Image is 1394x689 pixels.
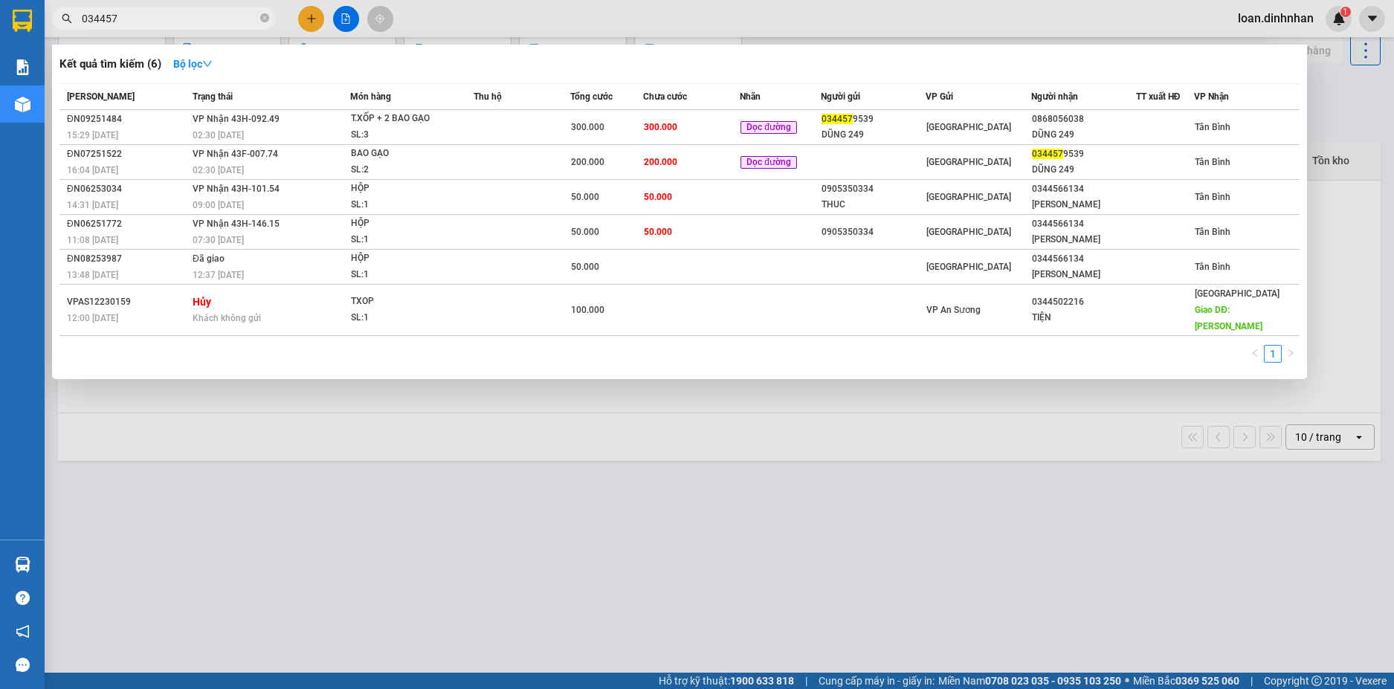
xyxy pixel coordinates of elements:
span: 50.000 [571,262,599,272]
span: question-circle [16,591,30,605]
div: 0344566134 [1032,251,1135,267]
span: 02:30 [DATE] [193,165,244,175]
span: VP An Sương [926,305,981,315]
div: SL: 2 [351,162,462,178]
span: 07:30 [DATE] [193,235,244,245]
a: 1 [1265,346,1281,362]
span: close-circle [260,13,269,22]
li: 1 [1264,345,1282,363]
span: search [62,13,72,24]
div: SL: 1 [351,310,462,326]
div: SL: 1 [351,267,462,283]
span: 100.000 [571,305,604,315]
div: TIỆN [1032,310,1135,326]
div: 0344566134 [1032,181,1135,197]
span: [GEOGRAPHIC_DATA] [926,157,1011,167]
span: [GEOGRAPHIC_DATA] [926,227,1011,237]
div: 0905350334 [822,224,925,240]
span: Tân Bình [1195,192,1230,202]
span: 12:37 [DATE] [193,270,244,280]
span: 02:30 [DATE] [193,130,244,140]
span: 13:48 [DATE] [67,270,118,280]
button: right [1282,345,1300,363]
img: logo-vxr [13,10,32,32]
div: 9539 [822,111,925,127]
span: [GEOGRAPHIC_DATA] [926,262,1011,272]
img: warehouse-icon [15,557,30,572]
span: right [1286,349,1295,358]
div: 0344502216 [1032,294,1135,310]
span: Người nhận [1031,91,1078,102]
span: Tổng cước [570,91,613,102]
div: ĐN06251772 [67,216,188,232]
span: 200.000 [571,157,604,167]
span: message [16,658,30,672]
span: 12:00 [DATE] [67,313,118,323]
span: down [202,59,213,69]
div: [PERSON_NAME] [1032,267,1135,282]
div: DŨNG 249 [822,127,925,143]
span: VP Nhận 43H-146.15 [193,219,280,229]
div: ĐN06253034 [67,181,188,197]
div: 9539 [1032,146,1135,162]
span: 16:04 [DATE] [67,165,118,175]
span: [GEOGRAPHIC_DATA] [926,122,1011,132]
div: DŨNG 249 [1032,127,1135,143]
li: Next Page [1282,345,1300,363]
span: VP Gửi [926,91,953,102]
span: 15:29 [DATE] [67,130,118,140]
span: [GEOGRAPHIC_DATA] [926,192,1011,202]
span: Nhãn [740,91,761,102]
div: [PERSON_NAME] [1032,232,1135,248]
div: HỘP [351,181,462,197]
span: VP Nhận 43F-007.74 [193,149,278,159]
div: HỘP [351,216,462,232]
div: HỘP [351,250,462,267]
span: VP Nhận 43H-092.49 [193,114,280,124]
span: Người gửi [821,91,860,102]
span: [GEOGRAPHIC_DATA] [1195,288,1280,299]
span: Dọc đường [740,121,797,135]
span: notification [16,624,30,638]
div: SL: 1 [351,197,462,213]
span: Thu hộ [474,91,502,102]
span: 09:00 [DATE] [193,200,244,210]
div: ĐN08253987 [67,251,188,267]
span: 50.000 [644,227,672,237]
span: Tân Bình [1195,227,1230,237]
span: close-circle [260,12,269,26]
span: 50.000 [571,227,599,237]
span: 11:08 [DATE] [67,235,118,245]
div: [PERSON_NAME] [1032,197,1135,213]
span: 034457 [1032,149,1063,159]
div: 0905350334 [822,181,925,197]
span: Khách không gửi [193,313,261,323]
li: Previous Page [1246,345,1264,363]
div: SL: 3 [351,127,462,143]
span: TT xuất HĐ [1136,91,1181,102]
span: Chưa cước [643,91,687,102]
button: left [1246,345,1264,363]
div: 0868056038 [1032,111,1135,127]
span: 200.000 [644,157,677,167]
span: 14:31 [DATE] [67,200,118,210]
span: left [1251,349,1259,358]
div: ĐN07251522 [67,146,188,162]
span: 50.000 [644,192,672,202]
span: 50.000 [571,192,599,202]
img: warehouse-icon [15,97,30,112]
div: VPAS12230159 [67,294,188,310]
input: Tìm tên, số ĐT hoặc mã đơn [82,10,257,27]
img: solution-icon [15,59,30,75]
span: VP Nhận 43H-101.54 [193,184,280,194]
div: BAO GẠO [351,146,462,162]
h3: Kết quả tìm kiếm ( 6 ) [59,56,161,72]
div: T.XỐP + 2 BAO GẠO [351,111,462,127]
strong: Bộ lọc [173,58,213,70]
span: Đã giao [193,253,225,264]
span: 300.000 [644,122,677,132]
button: Bộ lọcdown [161,52,225,76]
div: 0344566134 [1032,216,1135,232]
strong: Hủy [193,296,211,308]
div: TXOP [351,294,462,310]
